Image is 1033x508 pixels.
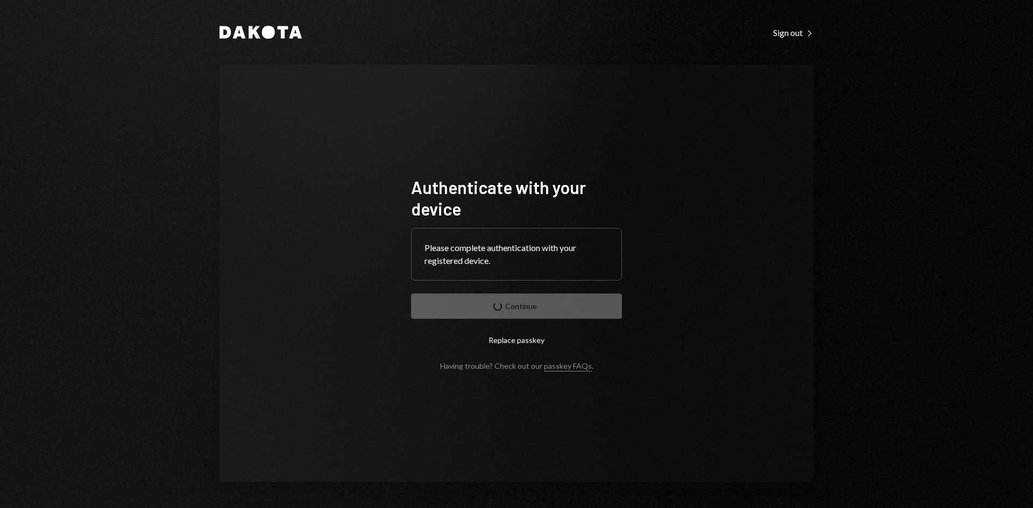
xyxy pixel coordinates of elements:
[440,361,593,370] div: Having trouble? Check out our .
[424,241,609,267] div: Please complete authentication with your registered device.
[773,26,813,38] a: Sign out
[411,176,622,219] h1: Authenticate with your device
[773,27,813,38] div: Sign out
[411,327,622,353] button: Replace passkey
[544,361,592,371] a: passkey FAQs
